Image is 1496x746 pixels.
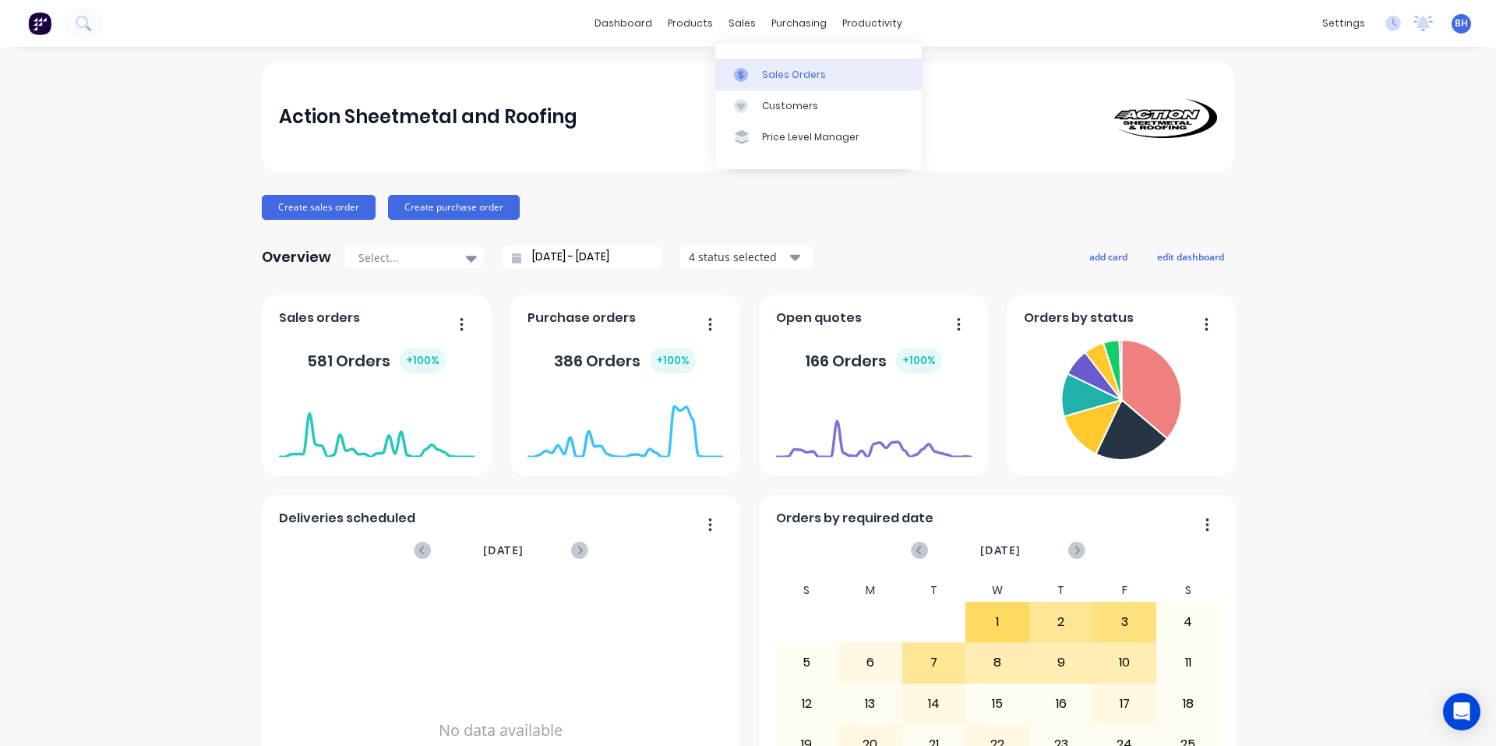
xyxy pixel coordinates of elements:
div: + 100 % [650,348,696,373]
a: Sales Orders [715,58,922,90]
div: W [965,579,1029,602]
div: Price Level Manager [762,130,859,144]
div: purchasing [764,12,834,35]
span: Deliveries scheduled [279,509,415,528]
div: 14 [903,684,965,723]
div: 5 [776,643,838,682]
div: 6 [839,643,901,682]
div: 13 [839,684,901,723]
div: 2 [1030,603,1092,642]
div: 4 status selected [689,249,787,265]
span: Purchase orders [527,309,636,327]
button: add card [1079,246,1138,267]
div: 10 [1093,643,1156,682]
span: BH [1455,16,1468,30]
div: 581 Orders [307,348,446,373]
div: Open Intercom Messenger [1443,693,1480,730]
div: 18 [1157,684,1219,723]
a: dashboard [587,12,660,35]
div: T [902,579,966,602]
div: + 100 % [400,348,446,373]
img: Action Sheetmetal and Roofing [1108,96,1217,138]
div: 9 [1030,643,1092,682]
div: settings [1314,12,1373,35]
div: 16 [1030,684,1092,723]
a: Price Level Manager [715,122,922,153]
div: 12 [776,684,838,723]
button: edit dashboard [1147,246,1234,267]
a: Customers [715,90,922,122]
div: + 100 % [896,348,942,373]
span: [DATE] [980,542,1021,559]
img: Factory [28,12,51,35]
div: S [775,579,839,602]
div: S [1156,579,1220,602]
div: productivity [834,12,910,35]
span: Open quotes [776,309,862,327]
span: Orders by status [1024,309,1134,327]
div: F [1092,579,1156,602]
div: 15 [966,684,1028,723]
span: [DATE] [483,542,524,559]
div: 166 Orders [805,348,942,373]
button: 4 status selected [680,246,813,269]
div: 11 [1157,643,1219,682]
div: 1 [966,603,1028,642]
div: Sales Orders [762,68,826,82]
div: 7 [903,643,965,682]
div: Customers [762,99,818,113]
span: Sales orders [279,309,360,327]
div: Action Sheetmetal and Roofing [279,101,577,133]
div: 17 [1093,684,1156,723]
div: sales [721,12,764,35]
div: M [838,579,902,602]
div: 386 Orders [554,348,696,373]
button: Create sales order [262,195,376,220]
button: Create purchase order [388,195,520,220]
div: Overview [262,242,331,273]
div: 4 [1157,603,1219,642]
div: 8 [966,643,1028,682]
div: products [660,12,721,35]
div: 3 [1093,603,1156,642]
div: T [1029,579,1093,602]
